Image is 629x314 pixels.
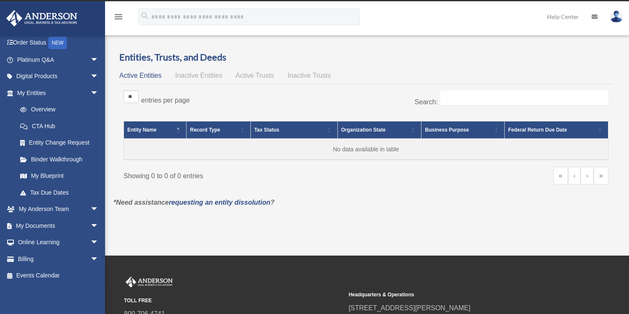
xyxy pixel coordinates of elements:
a: My Anderson Teamarrow_drop_down [6,201,111,218]
a: Online Learningarrow_drop_down [6,234,111,251]
th: Organization State: Activate to sort [337,121,421,139]
a: My Blueprint [12,168,107,185]
label: Search: [415,98,438,106]
div: Showing 0 to 0 of 0 entries [124,167,360,182]
a: Overview [12,101,103,118]
img: Anderson Advisors Platinum Portal [124,277,174,288]
span: Record Type [190,127,220,133]
i: search [140,11,150,21]
span: Entity Name [127,127,156,133]
small: TOLL FREE [124,296,343,305]
a: Previous [568,167,581,185]
a: Platinum Q&Aarrow_drop_down [6,51,111,68]
span: arrow_drop_down [90,201,107,218]
a: Last [594,167,608,185]
h3: Entities, Trusts, and Deeds [119,51,613,64]
a: [STREET_ADDRESS][PERSON_NAME] [349,304,471,311]
span: arrow_drop_down [90,234,107,251]
label: entries per page [141,97,190,104]
span: arrow_drop_down [90,251,107,268]
span: Federal Return Due Date [508,127,567,133]
th: Tax Status: Activate to sort [250,121,337,139]
td: No data available in table [124,139,608,160]
span: Inactive Trusts [288,72,331,79]
a: CTA Hub [12,118,107,135]
th: Business Purpose: Activate to sort [421,121,505,139]
th: Federal Return Due Date: Activate to sort [505,121,608,139]
em: *Need assistance ? [113,199,274,206]
a: Binder Walkthrough [12,151,107,168]
a: Entity Change Request [12,135,107,151]
a: Billingarrow_drop_down [6,251,111,267]
a: Order StatusNEW [6,34,111,52]
span: Business Purpose [425,127,469,133]
th: Entity Name: Activate to invert sorting [124,121,187,139]
a: menu [113,15,124,22]
span: arrow_drop_down [90,217,107,235]
div: NEW [48,37,67,49]
th: Record Type: Activate to sort [187,121,251,139]
span: arrow_drop_down [90,84,107,102]
a: Tax Due Dates [12,184,107,201]
span: Organization State [341,127,386,133]
a: First [553,167,568,185]
span: Tax Status [254,127,279,133]
a: Events Calendar [6,267,111,284]
a: My Entitiesarrow_drop_down [6,84,107,101]
small: Headquarters & Operations [349,290,568,299]
img: Anderson Advisors Platinum Portal [4,10,80,26]
span: Inactive Entities [175,72,222,79]
span: arrow_drop_down [90,68,107,85]
span: arrow_drop_down [90,51,107,69]
a: requesting an entity dissolution [169,199,271,206]
a: My Documentsarrow_drop_down [6,217,111,234]
a: Next [581,167,594,185]
img: User Pic [610,11,623,23]
span: Active Trusts [236,72,274,79]
i: menu [113,12,124,22]
span: Active Entities [119,72,161,79]
a: Digital Productsarrow_drop_down [6,68,111,85]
